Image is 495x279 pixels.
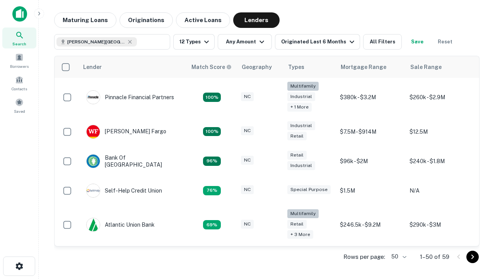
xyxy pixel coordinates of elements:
div: Matching Properties: 15, hasApolloMatch: undefined [203,127,221,136]
div: Types [288,62,304,72]
div: Industrial [287,161,315,170]
button: Originated Last 6 Months [275,34,360,50]
div: Matching Properties: 26, hasApolloMatch: undefined [203,93,221,102]
div: NC [241,126,254,135]
div: Lender [83,62,102,72]
td: $290k - $3M [406,205,475,245]
div: NC [241,156,254,165]
button: Save your search to get updates of matches that match your search criteria. [405,34,430,50]
th: Geography [237,56,283,78]
button: Originations [119,12,173,28]
div: Industrial [287,121,315,130]
div: Retail [287,132,307,141]
button: Any Amount [218,34,272,50]
span: Saved [14,108,25,114]
div: Industrial [287,92,315,101]
div: Multifamily [287,82,319,91]
button: Maturing Loans [54,12,116,28]
p: Rows per page: [343,252,385,262]
iframe: Chat Widget [456,192,495,229]
img: picture [87,155,100,168]
button: Active Loans [176,12,230,28]
td: $7.5M - $914M [336,117,406,146]
div: + 3 more [287,230,313,239]
div: Sale Range [410,62,442,72]
td: $240k - $1.8M [406,146,475,176]
div: Self-help Credit Union [86,184,162,198]
div: Matching Properties: 14, hasApolloMatch: undefined [203,157,221,166]
td: $1.5M [336,176,406,205]
span: [PERSON_NAME][GEOGRAPHIC_DATA], [GEOGRAPHIC_DATA] [67,38,125,45]
img: capitalize-icon.png [12,6,27,22]
td: $246.5k - $9.2M [336,205,406,245]
div: + 1 more [287,103,312,112]
th: Lender [79,56,187,78]
div: NC [241,185,254,194]
span: Search [12,41,26,47]
td: $380k - $3.2M [336,78,406,117]
button: All Filters [363,34,402,50]
td: $260k - $2.9M [406,78,475,117]
span: Borrowers [10,63,29,69]
div: Atlantic Union Bank [86,218,155,232]
div: Originated Last 6 Months [281,37,357,46]
div: Special Purpose [287,185,331,194]
a: Saved [2,95,36,116]
th: Sale Range [406,56,475,78]
div: Matching Properties: 10, hasApolloMatch: undefined [203,220,221,229]
div: Matching Properties: 11, hasApolloMatch: undefined [203,186,221,195]
td: $96k - $2M [336,146,406,176]
button: 12 Types [173,34,215,50]
div: Capitalize uses an advanced AI algorithm to match your search with the best lender. The match sco... [191,63,232,71]
th: Types [283,56,336,78]
td: $12.5M [406,117,475,146]
a: Contacts [2,72,36,93]
h6: Match Score [191,63,230,71]
a: Search [2,28,36,48]
img: picture [87,184,100,197]
p: 1–50 of 59 [420,252,449,262]
div: Geography [242,62,272,72]
a: Borrowers [2,50,36,71]
span: Contacts [12,86,27,92]
div: NC [241,92,254,101]
div: [PERSON_NAME] Fargo [86,125,166,139]
th: Capitalize uses an advanced AI algorithm to match your search with the best lender. The match sco... [187,56,237,78]
div: 50 [388,251,408,262]
td: N/A [406,176,475,205]
button: Reset [433,34,457,50]
button: Go to next page [466,251,479,263]
div: Retail [287,151,307,160]
div: Multifamily [287,209,319,218]
img: picture [87,91,100,104]
th: Mortgage Range [336,56,406,78]
div: Mortgage Range [341,62,386,72]
div: Bank Of [GEOGRAPHIC_DATA] [86,154,179,168]
img: picture [87,125,100,138]
div: Retail [287,220,307,229]
div: Pinnacle Financial Partners [86,90,174,104]
img: picture [87,218,100,231]
button: Lenders [233,12,280,28]
div: NC [241,220,254,229]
